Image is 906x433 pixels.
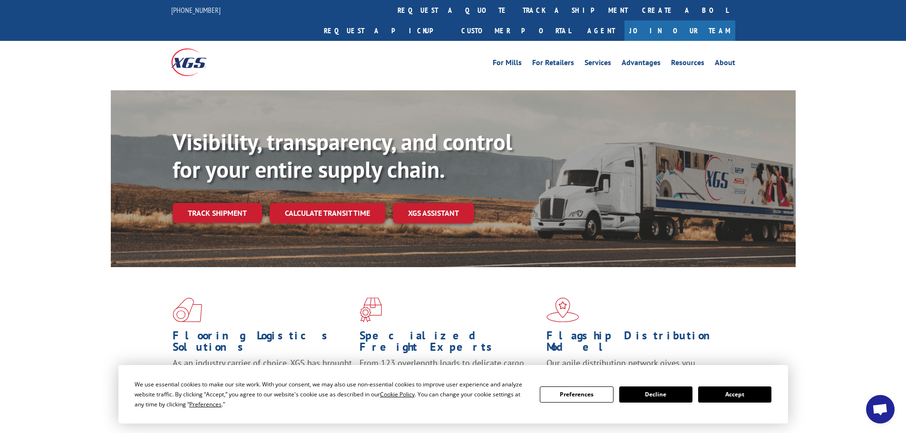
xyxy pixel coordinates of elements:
[189,400,222,408] span: Preferences
[360,330,539,357] h1: Specialized Freight Experts
[173,203,262,223] a: Track shipment
[698,386,771,403] button: Accept
[585,59,611,69] a: Services
[360,298,382,322] img: xgs-icon-focused-on-flooring-red
[624,20,735,41] a: Join Our Team
[622,59,661,69] a: Advantages
[171,5,221,15] a: [PHONE_NUMBER]
[532,59,574,69] a: For Retailers
[118,365,788,423] div: Cookie Consent Prompt
[546,298,579,322] img: xgs-icon-flagship-distribution-model-red
[393,203,474,223] a: XGS ASSISTANT
[619,386,692,403] button: Decline
[173,127,512,184] b: Visibility, transparency, and control for your entire supply chain.
[540,386,613,403] button: Preferences
[671,59,704,69] a: Resources
[173,330,352,357] h1: Flooring Logistics Solutions
[578,20,624,41] a: Agent
[173,357,352,391] span: As an industry carrier of choice, XGS has brought innovation and dedication to flooring logistics...
[173,298,202,322] img: xgs-icon-total-supply-chain-intelligence-red
[317,20,454,41] a: Request a pickup
[270,203,385,223] a: Calculate transit time
[454,20,578,41] a: Customer Portal
[493,59,522,69] a: For Mills
[715,59,735,69] a: About
[360,357,539,400] p: From 123 overlength loads to delicate cargo, our experienced staff knows the best way to move you...
[546,330,726,357] h1: Flagship Distribution Model
[866,395,895,423] div: Open chat
[135,379,528,409] div: We use essential cookies to make our site work. With your consent, we may also use non-essential ...
[546,357,721,380] span: Our agile distribution network gives you nationwide inventory management on demand.
[380,390,415,398] span: Cookie Policy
